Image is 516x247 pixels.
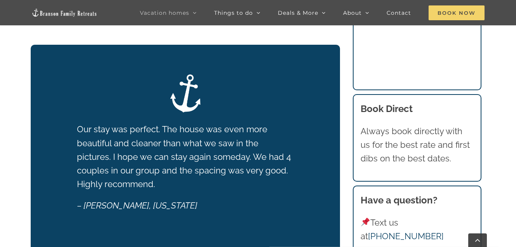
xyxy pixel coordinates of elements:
[343,10,362,16] span: About
[278,10,318,16] span: Deals & More
[387,10,411,16] span: Contact
[166,74,205,113] img: Branson Family Retreats
[140,10,189,16] span: Vacation homes
[31,8,97,17] img: Branson Family Retreats Logo
[361,124,474,166] p: Always book directly with us for the best rate and first dibs on the best dates.
[77,200,197,210] em: – [PERSON_NAME], [US_STATE]
[361,103,413,114] b: Book Direct
[361,12,474,70] iframe: Booking/Inquiry Widget
[214,10,253,16] span: Things to do
[368,231,444,241] a: [PHONE_NUMBER]
[361,216,474,243] p: Text us at
[429,5,485,20] span: Book Now
[361,218,370,226] img: 📌
[77,123,293,191] p: Our stay was perfect. The house was even more beautiful and cleaner than what we saw in the pictu...
[361,194,438,206] strong: Have a question?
